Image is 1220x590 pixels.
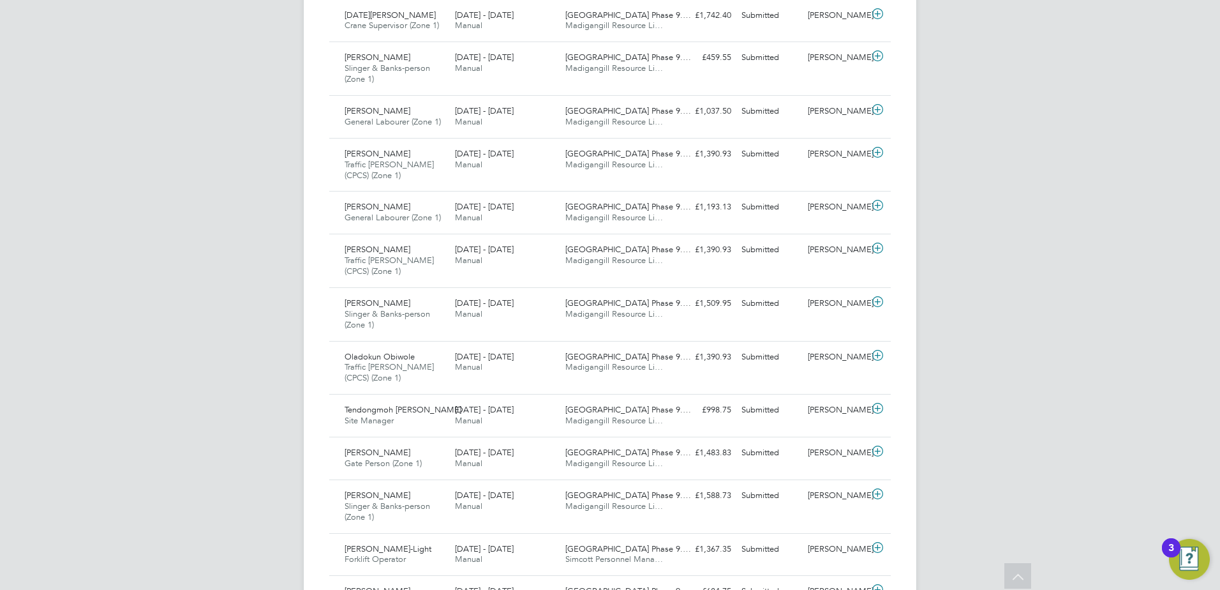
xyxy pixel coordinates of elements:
div: Submitted [736,197,803,218]
span: [DATE] - [DATE] [455,105,514,116]
span: Madigangill Resource Li… [565,159,663,170]
span: Oladokun Obiwole [345,351,415,362]
div: [PERSON_NAME] [803,293,869,314]
span: [DATE] - [DATE] [455,447,514,458]
div: [PERSON_NAME] [803,47,869,68]
span: [GEOGRAPHIC_DATA] Phase 9.… [565,298,691,308]
span: [GEOGRAPHIC_DATA] Phase 9.… [565,201,691,212]
span: Traffic [PERSON_NAME] (CPCS) (Zone 1) [345,255,434,276]
span: [GEOGRAPHIC_DATA] Phase 9.… [565,10,691,20]
div: [PERSON_NAME] [803,197,869,218]
span: [GEOGRAPHIC_DATA] Phase 9.… [565,490,691,501]
span: Traffic [PERSON_NAME] (CPCS) (Zone 1) [345,159,434,181]
span: [PERSON_NAME] [345,244,410,255]
span: General Labourer (Zone 1) [345,212,441,223]
span: [DATE] - [DATE] [455,52,514,63]
div: [PERSON_NAME] [803,144,869,165]
div: Submitted [736,47,803,68]
div: [PERSON_NAME] [803,400,869,421]
button: Open Resource Center, 3 new notifications [1169,539,1210,580]
span: General Labourer (Zone 1) [345,116,441,127]
div: [PERSON_NAME] [803,101,869,122]
span: [DATE] - [DATE] [455,148,514,159]
span: Manual [455,415,482,426]
span: [PERSON_NAME] [345,447,410,458]
span: [GEOGRAPHIC_DATA] Phase 9.… [565,351,691,362]
div: Submitted [736,293,803,314]
span: Gate Person (Zone 1) [345,458,422,469]
div: Submitted [736,400,803,421]
span: [GEOGRAPHIC_DATA] Phase 9.… [565,543,691,554]
span: Manual [455,212,482,223]
span: Manual [455,255,482,266]
span: Crane Supervisor (Zone 1) [345,20,439,31]
div: £1,390.93 [670,239,736,261]
div: £1,588.73 [670,485,736,506]
span: Site Manager [345,415,394,426]
div: Submitted [736,5,803,26]
div: [PERSON_NAME] [803,239,869,261]
span: Manual [455,554,482,564]
div: £1,037.50 [670,101,736,122]
span: [PERSON_NAME] [345,201,410,212]
div: Submitted [736,239,803,261]
div: £1,483.83 [670,442,736,464]
span: Slinger & Banks-person (Zone 1) [345,501,430,522]
span: [PERSON_NAME] [345,148,410,159]
span: Slinger & Banks-person (Zone 1) [345,63,430,84]
span: Manual [455,63,482,73]
span: [DATE] - [DATE] [455,244,514,255]
span: Manual [455,458,482,469]
div: Submitted [736,101,803,122]
span: [DATE] - [DATE] [455,490,514,501]
span: Madigangill Resource Li… [565,116,663,127]
span: [GEOGRAPHIC_DATA] Phase 9.… [565,52,691,63]
div: Submitted [736,442,803,464]
span: [PERSON_NAME] [345,52,410,63]
div: 3 [1168,548,1174,564]
div: Submitted [736,347,803,368]
span: Manual [455,361,482,372]
div: [PERSON_NAME] [803,5,869,26]
span: [DATE] - [DATE] [455,543,514,554]
span: [DATE][PERSON_NAME] [345,10,436,20]
div: £1,390.93 [670,144,736,165]
span: [GEOGRAPHIC_DATA] Phase 9.… [565,244,691,255]
div: Submitted [736,144,803,165]
div: Submitted [736,485,803,506]
span: Simcott Personnel Mana… [565,554,663,564]
div: £1,390.93 [670,347,736,368]
span: [PERSON_NAME] [345,105,410,116]
span: Madigangill Resource Li… [565,20,663,31]
span: [DATE] - [DATE] [455,298,514,308]
div: [PERSON_NAME] [803,442,869,464]
span: Manual [455,308,482,319]
span: [GEOGRAPHIC_DATA] Phase 9.… [565,404,691,415]
span: Madigangill Resource Li… [565,63,663,73]
div: £1,193.13 [670,197,736,218]
span: Manual [455,159,482,170]
span: Madigangill Resource Li… [565,458,663,469]
div: £1,509.95 [670,293,736,314]
div: £459.55 [670,47,736,68]
span: [DATE] - [DATE] [455,351,514,362]
span: [GEOGRAPHIC_DATA] Phase 9.… [565,148,691,159]
span: [DATE] - [DATE] [455,201,514,212]
span: [DATE] - [DATE] [455,10,514,20]
span: Manual [455,501,482,511]
span: Forklift Operator [345,554,406,564]
div: £1,367.35 [670,539,736,560]
span: [GEOGRAPHIC_DATA] Phase 9.… [565,447,691,458]
span: [PERSON_NAME]-Light [345,543,431,554]
span: Manual [455,20,482,31]
span: Madigangill Resource Li… [565,308,663,319]
span: Madigangill Resource Li… [565,415,663,426]
div: [PERSON_NAME] [803,347,869,368]
span: Slinger & Banks-person (Zone 1) [345,308,430,330]
div: £1,742.40 [670,5,736,26]
span: [DATE] - [DATE] [455,404,514,415]
div: Submitted [736,539,803,560]
div: £998.75 [670,400,736,421]
span: [PERSON_NAME] [345,298,410,308]
span: Madigangill Resource Li… [565,212,663,223]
